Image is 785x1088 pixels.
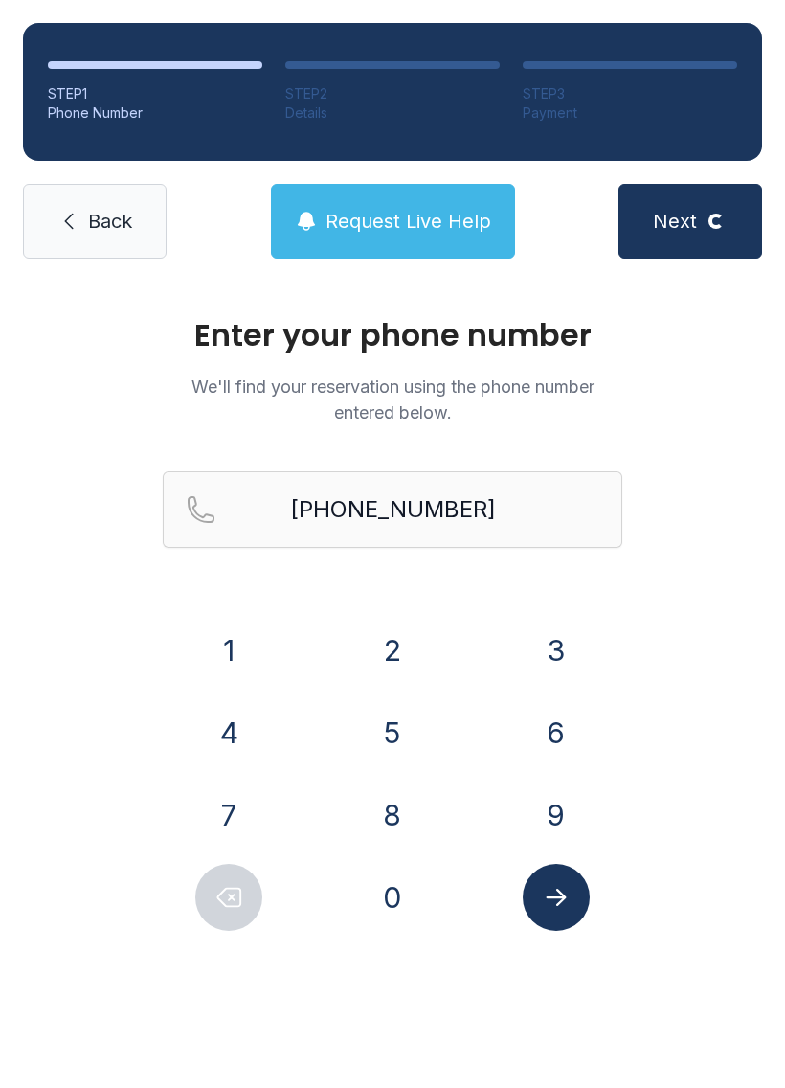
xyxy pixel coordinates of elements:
[523,617,590,684] button: 3
[163,374,622,425] p: We'll find your reservation using the phone number entered below.
[88,208,132,235] span: Back
[285,103,500,123] div: Details
[195,617,262,684] button: 1
[163,471,622,548] input: Reservation phone number
[325,208,491,235] span: Request Live Help
[523,84,737,103] div: STEP 3
[195,864,262,931] button: Delete number
[285,84,500,103] div: STEP 2
[653,208,697,235] span: Next
[523,103,737,123] div: Payment
[359,699,426,766] button: 5
[359,617,426,684] button: 2
[195,699,262,766] button: 4
[48,84,262,103] div: STEP 1
[195,782,262,849] button: 7
[359,782,426,849] button: 8
[163,320,622,351] h1: Enter your phone number
[48,103,262,123] div: Phone Number
[359,864,426,931] button: 0
[523,782,590,849] button: 9
[523,699,590,766] button: 6
[523,864,590,931] button: Submit lookup form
